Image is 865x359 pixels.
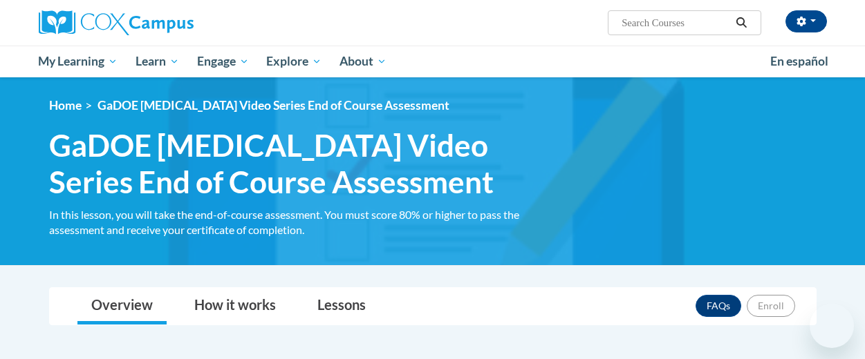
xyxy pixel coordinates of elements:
span: My Learning [38,53,118,70]
input: Search Courses [620,14,731,31]
a: FAQs [696,295,741,317]
a: Overview [77,288,167,324]
a: Explore [257,46,331,77]
div: Main menu [28,46,837,77]
img: Cox Campus [39,10,194,35]
span: Engage [197,53,249,70]
a: Learn [127,46,188,77]
span: Explore [266,53,322,70]
a: Lessons [304,288,380,324]
a: En español [761,47,837,76]
span: GaDOE [MEDICAL_DATA] Video Series End of Course Assessment [97,98,449,113]
a: Cox Campus [39,10,288,35]
a: About [331,46,396,77]
span: About [340,53,387,70]
a: My Learning [30,46,127,77]
button: Account Settings [785,10,827,32]
div: In this lesson, you will take the end-of-course assessment. You must score 80% or higher to pass ... [49,207,526,237]
button: Search [731,14,752,31]
button: Enroll [747,295,795,317]
span: En español [770,54,828,68]
a: How it works [180,288,290,324]
iframe: Button to launch messaging window [810,304,854,348]
span: Learn [136,53,179,70]
a: Home [49,98,82,113]
a: Engage [188,46,258,77]
span: GaDOE [MEDICAL_DATA] Video Series End of Course Assessment [49,127,526,200]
